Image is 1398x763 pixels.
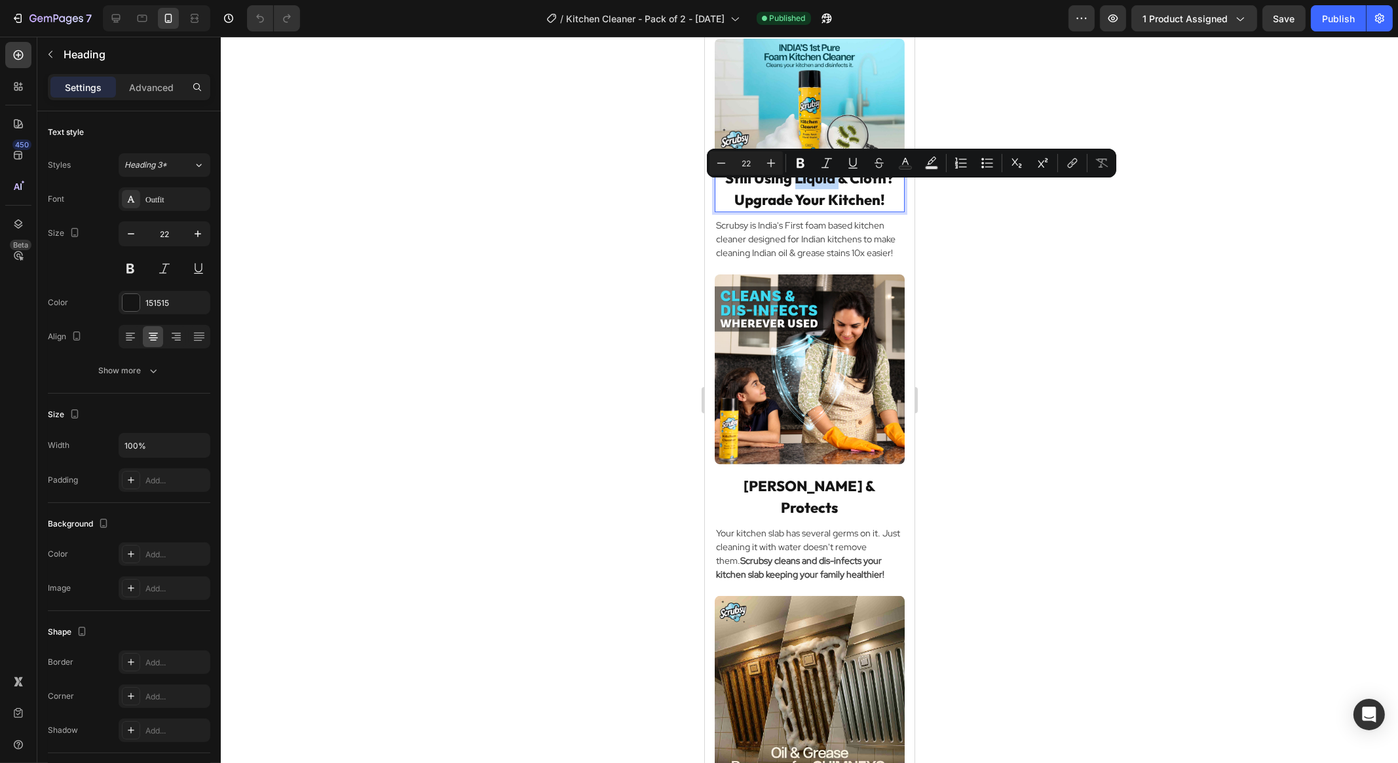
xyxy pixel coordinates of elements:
[247,5,300,31] div: Undo/Redo
[1143,12,1228,26] span: 1 product assigned
[145,691,207,703] div: Add...
[145,194,207,206] div: Outfit
[1322,12,1355,26] div: Publish
[145,475,207,487] div: Add...
[86,10,92,26] p: 7
[48,656,73,668] div: Border
[64,47,205,62] p: Heading
[145,583,207,595] div: Add...
[48,582,71,594] div: Image
[1311,5,1366,31] button: Publish
[48,328,85,346] div: Align
[48,439,69,451] div: Width
[561,12,564,26] span: /
[567,12,725,26] span: Kitchen Cleaner - Pack of 2 - [DATE]
[10,240,31,250] div: Beta
[48,126,84,138] div: Text style
[5,5,98,31] button: 7
[145,657,207,669] div: Add...
[124,159,167,171] span: Heading 3*
[1131,5,1257,31] button: 1 product assigned
[1262,5,1306,31] button: Save
[48,359,210,382] button: Show more
[48,724,78,736] div: Shadow
[48,159,71,171] div: Styles
[65,81,102,94] p: Settings
[48,406,83,424] div: Size
[1274,13,1295,24] span: Save
[1353,699,1385,730] div: Open Intercom Messenger
[48,623,90,641] div: Shape
[48,515,111,533] div: Background
[705,37,915,763] iframe: Design area
[48,474,78,486] div: Padding
[129,81,174,94] p: Advanced
[12,140,31,150] div: 450
[119,153,210,177] button: Heading 3*
[145,297,207,309] div: 151515
[707,149,1116,177] div: Editor contextual toolbar
[145,725,207,737] div: Add...
[48,297,68,308] div: Color
[10,559,200,749] img: Alt Image
[119,434,210,457] input: Auto
[48,225,83,242] div: Size
[48,690,74,702] div: Corner
[770,12,806,24] span: Published
[48,193,64,205] div: Font
[99,364,160,377] div: Show more
[145,549,207,561] div: Add...
[48,548,68,560] div: Color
